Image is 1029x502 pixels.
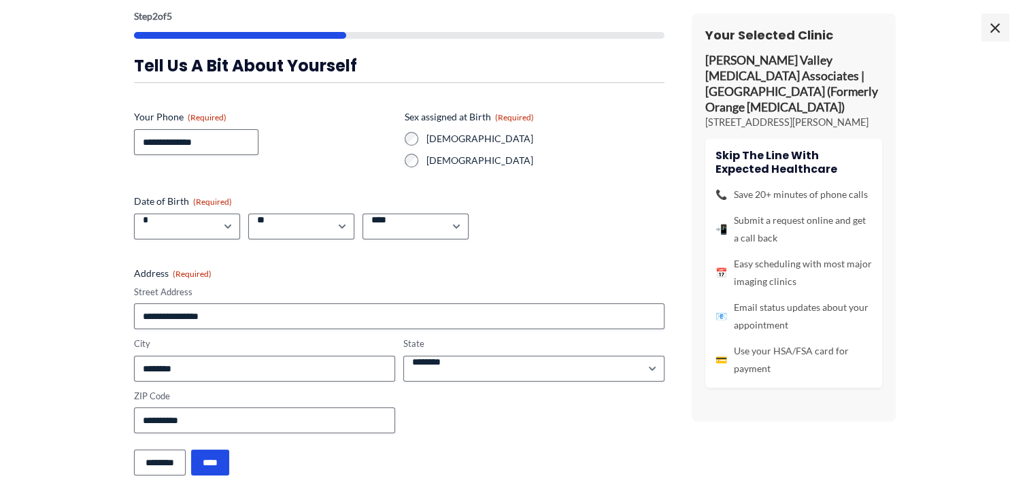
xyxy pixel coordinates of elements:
[715,186,727,203] span: 📞
[134,267,212,280] legend: Address
[134,12,664,21] p: Step of
[981,14,1009,41] span: ×
[167,10,172,22] span: 5
[193,197,232,207] span: (Required)
[134,390,395,403] label: ZIP Code
[188,112,226,122] span: (Required)
[134,337,395,350] label: City
[173,269,212,279] span: (Required)
[715,212,872,247] li: Submit a request online and get a call back
[405,110,534,124] legend: Sex assigned at Birth
[134,195,232,208] legend: Date of Birth
[715,220,727,238] span: 📲
[715,255,872,290] li: Easy scheduling with most major imaging clinics
[134,110,394,124] label: Your Phone
[715,307,727,325] span: 📧
[715,264,727,282] span: 📅
[715,149,872,175] h4: Skip the line with Expected Healthcare
[715,299,872,334] li: Email status updates about your appointment
[715,186,872,203] li: Save 20+ minutes of phone calls
[134,286,664,299] label: Street Address
[403,337,664,350] label: State
[495,112,534,122] span: (Required)
[426,154,664,167] label: [DEMOGRAPHIC_DATA]
[426,132,664,146] label: [DEMOGRAPHIC_DATA]
[705,27,882,43] h3: Your Selected Clinic
[705,53,882,115] p: [PERSON_NAME] Valley [MEDICAL_DATA] Associates | [GEOGRAPHIC_DATA] (Formerly Orange [MEDICAL_DATA])
[134,55,664,76] h3: Tell us a bit about yourself
[715,351,727,369] span: 💳
[152,10,158,22] span: 2
[705,116,882,129] p: [STREET_ADDRESS][PERSON_NAME]
[715,342,872,378] li: Use your HSA/FSA card for payment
